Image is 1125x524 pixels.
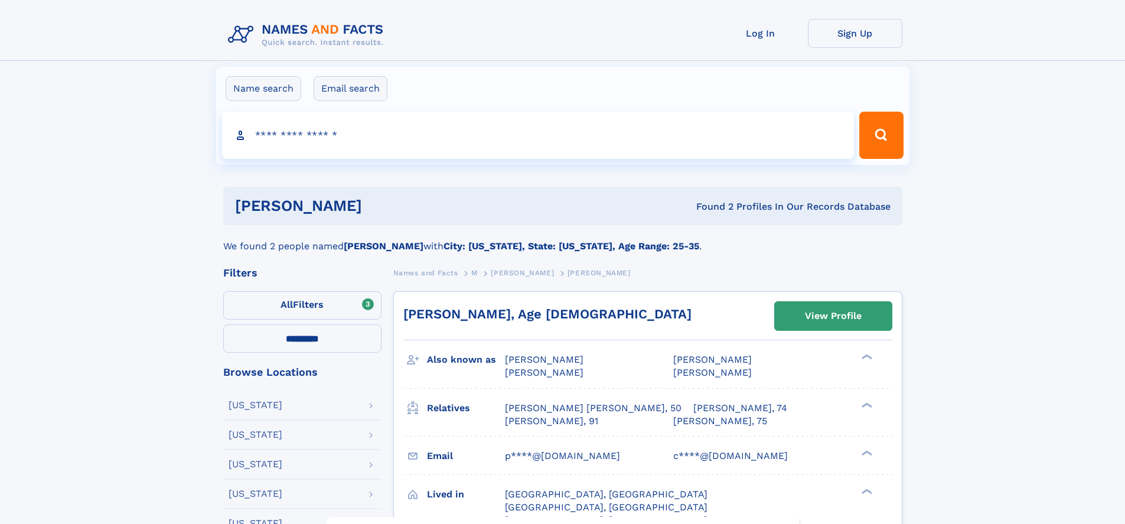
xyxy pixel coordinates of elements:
[568,269,631,277] span: [PERSON_NAME]
[229,489,282,499] div: [US_STATE]
[859,401,873,409] div: ❯
[223,268,381,278] div: Filters
[859,353,873,361] div: ❯
[235,198,529,213] h1: [PERSON_NAME]
[223,225,902,253] div: We found 2 people named with .
[505,502,707,513] span: [GEOGRAPHIC_DATA], [GEOGRAPHIC_DATA]
[427,446,505,466] h3: Email
[505,402,681,415] a: [PERSON_NAME] [PERSON_NAME], 50
[505,354,583,365] span: [PERSON_NAME]
[393,265,458,280] a: Names and Facts
[673,415,767,428] a: [PERSON_NAME], 75
[859,449,873,457] div: ❯
[808,19,902,48] a: Sign Up
[427,398,505,418] h3: Relatives
[529,200,891,213] div: Found 2 Profiles In Our Records Database
[491,265,554,280] a: [PERSON_NAME]
[713,19,808,48] a: Log In
[471,265,478,280] a: M
[226,76,301,101] label: Name search
[859,487,873,495] div: ❯
[229,401,282,410] div: [US_STATE]
[229,460,282,469] div: [US_STATE]
[222,112,855,159] input: search input
[859,112,903,159] button: Search Button
[223,367,381,377] div: Browse Locations
[505,489,707,500] span: [GEOGRAPHIC_DATA], [GEOGRAPHIC_DATA]
[229,430,282,440] div: [US_STATE]
[223,19,393,51] img: Logo Names and Facts
[444,240,699,252] b: City: [US_STATE], State: [US_STATE], Age Range: 25-35
[673,354,752,365] span: [PERSON_NAME]
[505,415,598,428] a: [PERSON_NAME], 91
[344,240,423,252] b: [PERSON_NAME]
[314,76,387,101] label: Email search
[471,269,478,277] span: M
[403,307,692,321] a: [PERSON_NAME], Age [DEMOGRAPHIC_DATA]
[427,350,505,370] h3: Also known as
[281,299,293,310] span: All
[427,484,505,505] h3: Lived in
[223,291,381,320] label: Filters
[505,367,583,378] span: [PERSON_NAME]
[775,302,892,330] a: View Profile
[693,402,787,415] a: [PERSON_NAME], 74
[805,302,862,330] div: View Profile
[491,269,554,277] span: [PERSON_NAME]
[673,367,752,378] span: [PERSON_NAME]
